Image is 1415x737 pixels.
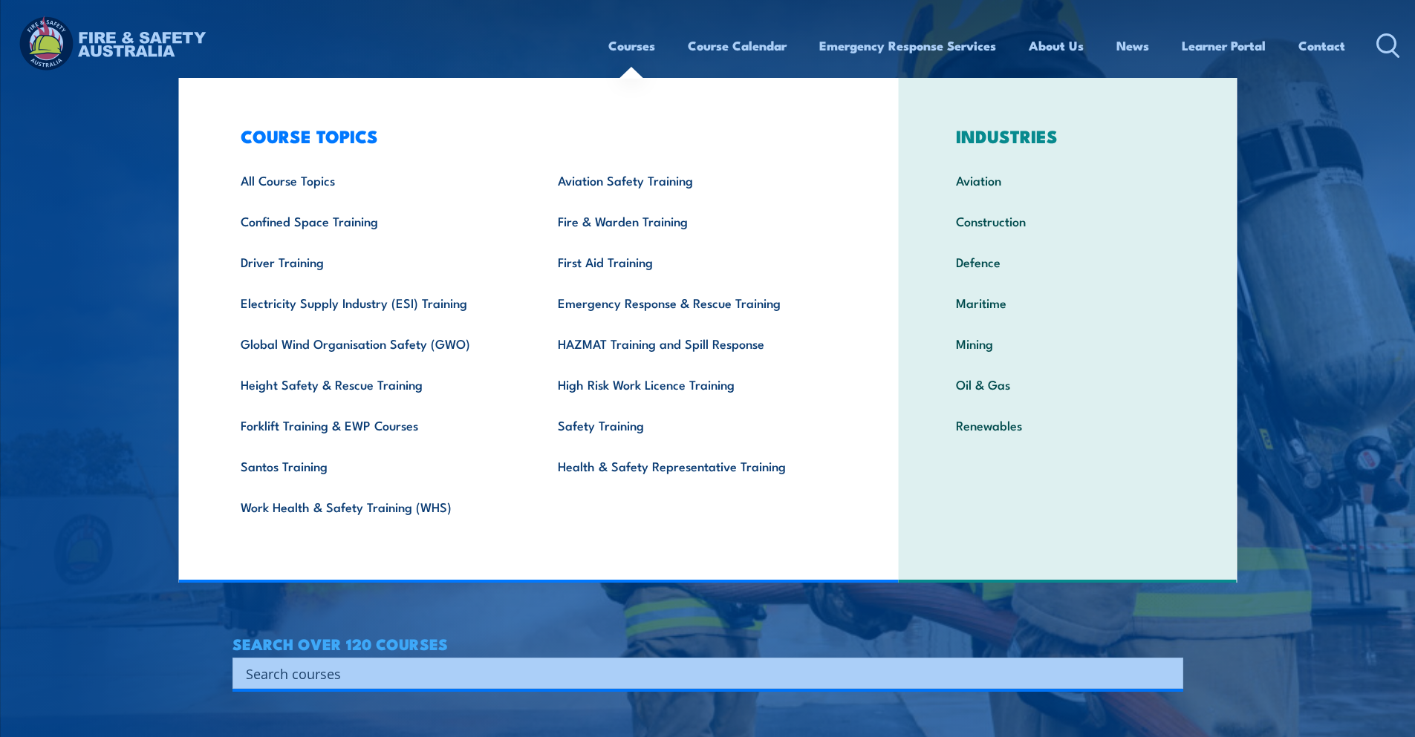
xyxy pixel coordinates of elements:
[232,635,1183,652] h4: SEARCH OVER 120 COURSES
[535,241,852,282] a: First Aid Training
[535,282,852,323] a: Emergency Response & Rescue Training
[249,663,1154,684] form: Search form
[933,404,1203,445] a: Renewables
[1116,26,1149,65] a: News
[535,323,852,364] a: HAZMAT Training and Spill Response
[246,662,1151,684] input: Search input
[535,364,852,404] a: High Risk Work Licence Training
[688,26,787,65] a: Course Calendar
[218,323,535,364] a: Global Wind Organisation Safety (GWO)
[1157,663,1178,684] button: Search magnifier button
[535,160,852,200] a: Aviation Safety Training
[218,160,535,200] a: All Course Topics
[933,364,1203,404] a: Oil & Gas
[933,282,1203,323] a: Maritime
[218,486,535,527] a: Work Health & Safety Training (WHS)
[819,26,996,65] a: Emergency Response Services
[933,160,1203,200] a: Aviation
[218,364,535,404] a: Height Safety & Rescue Training
[933,125,1203,146] h3: INDUSTRIES
[218,445,535,486] a: Santos Training
[218,125,852,146] h3: COURSE TOPICS
[933,323,1203,364] a: Mining
[535,404,852,445] a: Safety Training
[1029,26,1084,65] a: About Us
[1182,26,1266,65] a: Learner Portal
[218,241,535,282] a: Driver Training
[218,200,535,241] a: Confined Space Training
[933,200,1203,241] a: Construction
[535,445,852,486] a: Health & Safety Representative Training
[218,404,535,445] a: Forklift Training & EWP Courses
[1298,26,1345,65] a: Contact
[535,200,852,241] a: Fire & Warden Training
[608,26,655,65] a: Courses
[933,241,1203,282] a: Defence
[218,282,535,323] a: Electricity Supply Industry (ESI) Training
